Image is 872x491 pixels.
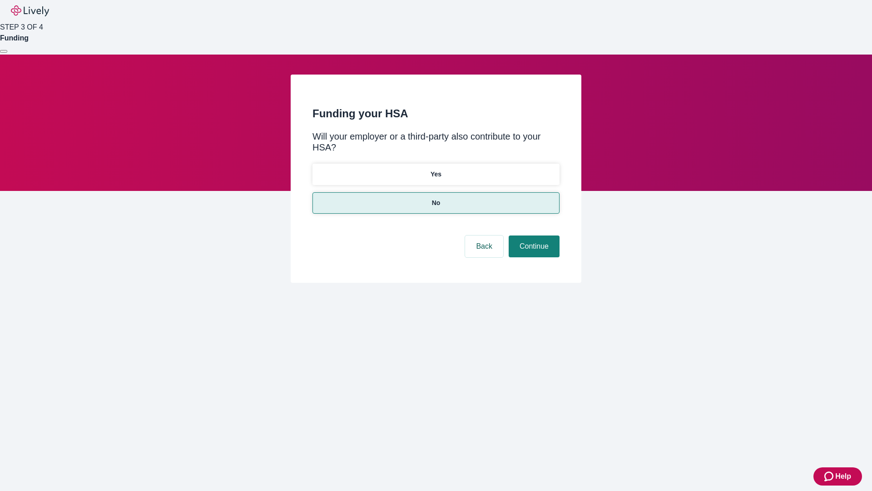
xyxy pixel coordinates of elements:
[432,198,441,208] p: No
[824,471,835,482] svg: Zendesk support icon
[312,192,560,214] button: No
[431,170,441,179] p: Yes
[835,471,851,482] span: Help
[312,105,560,122] h2: Funding your HSA
[11,5,49,16] img: Lively
[312,131,560,153] div: Will your employer or a third-party also contribute to your HSA?
[813,467,862,486] button: Zendesk support iconHelp
[312,164,560,185] button: Yes
[509,235,560,257] button: Continue
[465,235,503,257] button: Back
